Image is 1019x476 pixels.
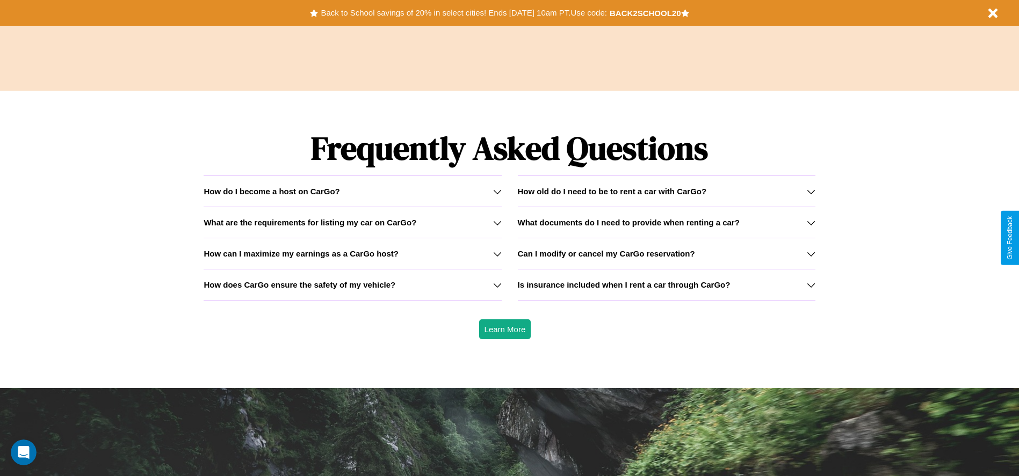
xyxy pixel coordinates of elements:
[204,280,395,289] h3: How does CarGo ensure the safety of my vehicle?
[204,121,815,175] h1: Frequently Asked Questions
[204,249,399,258] h3: How can I maximize my earnings as a CarGo host?
[479,319,531,339] button: Learn More
[518,249,695,258] h3: Can I modify or cancel my CarGo reservation?
[1006,216,1014,260] div: Give Feedback
[318,5,609,20] button: Back to School savings of 20% in select cities! Ends [DATE] 10am PT.Use code:
[518,280,731,289] h3: Is insurance included when I rent a car through CarGo?
[204,218,416,227] h3: What are the requirements for listing my car on CarGo?
[518,218,740,227] h3: What documents do I need to provide when renting a car?
[204,187,339,196] h3: How do I become a host on CarGo?
[610,9,681,18] b: BACK2SCHOOL20
[11,440,37,465] iframe: Intercom live chat
[518,187,707,196] h3: How old do I need to be to rent a car with CarGo?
